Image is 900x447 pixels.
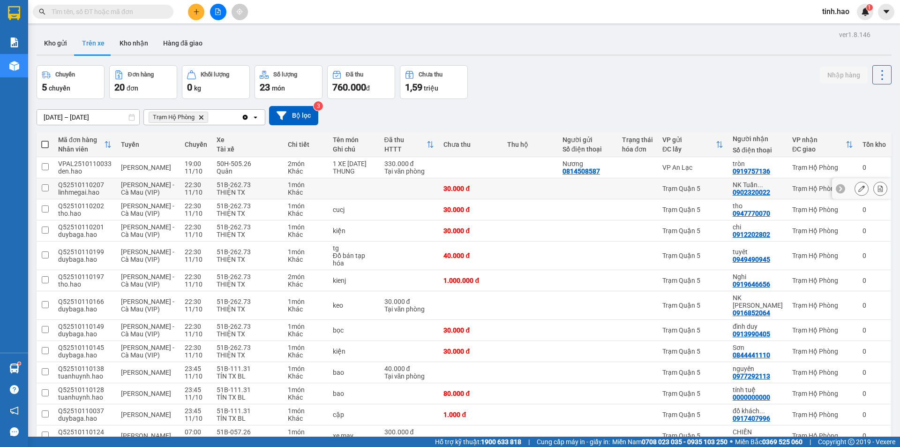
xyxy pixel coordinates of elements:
div: Khác [288,256,323,263]
div: Tuyến [121,141,175,148]
span: 23 [260,82,270,93]
div: 11/10 [185,189,207,196]
div: Ghi chú [333,145,375,153]
div: 51B-262.73 [217,323,278,330]
th: Toggle SortBy [658,132,728,157]
div: Khác [288,351,323,359]
div: 11/10 [185,415,207,422]
div: 23:45 [185,407,207,415]
div: Khác [288,394,323,401]
th: Toggle SortBy [787,132,858,157]
div: 300.000 đ [384,428,435,436]
div: THIỆN TX [217,210,278,217]
div: Trạm Quận 5 [662,369,723,376]
div: Người nhận [733,135,783,143]
div: Trạm Hộ Phòng [792,206,853,213]
div: Trạm Quận 5 [662,185,723,192]
div: đình duy [733,323,783,330]
div: Trạm Hộ Phòng [792,227,853,235]
div: 1 món [288,344,323,351]
div: 11/10 [185,330,207,338]
div: đồ khách quên [733,407,783,415]
div: 30.000 đ [443,227,497,235]
div: 30.000 đ [443,326,497,334]
th: Toggle SortBy [53,132,116,157]
div: 0 [862,326,886,334]
div: 0 [862,348,886,355]
div: THIỆN TX [217,231,278,238]
div: 11/10 [185,394,207,401]
span: plus [193,8,200,15]
div: Số điện thoại [733,146,783,154]
div: Trạm Hộ Phòng [792,411,853,418]
span: 20 [114,82,125,93]
button: plus [188,4,204,20]
div: tuanhuynh.hao [58,394,112,401]
div: Q52510110201 [58,223,112,231]
div: 1 món [288,428,323,436]
div: keo [333,302,375,309]
span: [PERSON_NAME] - Cà Mau (VIP) [121,344,174,359]
div: tho [733,202,783,210]
div: Sửa đơn hàng [855,182,869,196]
div: Khác [288,167,323,175]
div: Số lượng [273,71,297,78]
span: [PERSON_NAME] [121,432,171,439]
span: search [39,8,45,15]
div: Trạng thái [622,136,653,144]
div: Tồn kho [862,141,886,148]
span: đơn [127,84,138,92]
button: Trên xe [75,32,112,54]
div: 40.000 đ [384,365,435,372]
div: VP nhận [792,136,846,144]
button: Đã thu760.000đ [327,65,395,99]
div: Quân [217,167,278,175]
div: 51B-262.73 [217,223,278,231]
div: tuanhuynh.hao [58,436,112,443]
div: 22:30 [185,298,207,305]
span: [PERSON_NAME] - Cà Mau (VIP) [121,323,174,338]
div: tính tuệ [733,386,783,394]
span: [PERSON_NAME] - Cà Mau (VIP) [121,181,174,196]
div: Sơn [733,344,783,351]
div: 23:45 [185,386,207,394]
div: 2 món [288,160,323,167]
div: 22:30 [185,323,207,330]
svg: Delete [198,114,204,120]
span: message [10,427,19,436]
div: 1 XE MAY 1 THUNG [333,160,375,175]
button: Kho nhận [112,32,156,54]
div: 0814508587 [562,167,600,175]
img: logo-vxr [8,6,20,20]
div: 51B-111.31 [217,407,278,415]
div: 0919757136 [733,167,770,175]
div: bao [333,390,375,397]
div: tg [333,244,375,252]
div: Trạm Quận 5 [662,252,723,259]
button: Chưa thu1,59 triệu [400,65,468,99]
div: 30.000 đ [443,185,497,192]
div: Q52510110199 [58,248,112,256]
div: Q52510110037 [58,407,112,415]
div: Trạm Hộ Phòng [792,432,853,439]
div: 80.000 đ [443,390,497,397]
div: ĐC giao [792,145,846,153]
div: Đồ bán tạp hóa [333,252,375,267]
span: món [272,84,285,92]
div: Q52510110128 [58,386,112,394]
div: Khối lượng [201,71,229,78]
div: chi [733,223,783,231]
div: Q52510110124 [58,428,112,436]
button: Nhập hàng [820,67,868,83]
div: tròn [733,160,783,167]
span: 0 [187,82,192,93]
div: VP An Lạc [662,164,723,171]
div: duybaga.hao [58,415,112,422]
div: 0947770070 [733,210,770,217]
div: 51B-262.73 [217,298,278,305]
div: THIỆN TX [217,280,278,288]
div: 0916852064 [733,309,770,317]
span: Trạm Hộ Phòng [153,114,195,121]
div: kienj [333,277,375,284]
span: question-circle [10,385,19,394]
